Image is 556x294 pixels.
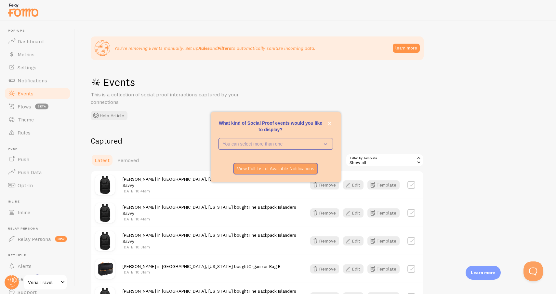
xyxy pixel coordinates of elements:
span: Settings [18,64,36,71]
a: Metrics [4,48,71,61]
span: Push Data [18,169,42,175]
p: What kind of Social Proof events would you like to display? [218,120,333,133]
button: You can select more than one [218,138,333,150]
button: Template [367,180,400,189]
a: Dashboard [4,35,71,48]
iframe: Help Scout Beacon - Open [523,261,543,281]
button: Remove [310,264,339,273]
a: Opt-In [4,179,71,192]
button: Edit [343,236,364,245]
strong: Filters [218,45,231,51]
a: Notifications [4,74,71,87]
img: 6385-Photoroom_small.jpg [95,231,115,251]
button: learn more [393,44,420,53]
p: Learn more [471,270,496,276]
span: Latest [95,157,110,163]
a: Relay Persona new [4,232,71,245]
button: Help Article [91,111,127,120]
p: [DATE] 10:41am [123,216,298,222]
span: Relay Persona [18,236,51,242]
span: Get Help [8,253,71,258]
div: Learn more [466,266,501,280]
strong: Rules [198,45,210,51]
span: Opt-In [18,182,33,189]
a: Organizer Bag B [248,263,281,269]
button: Remove [310,208,339,217]
img: O1CN01RxrR1E1OPGtnrQBLh__3177311697-0-cib-2_small.jpg [95,259,115,279]
a: Alerts [4,259,71,273]
span: Rules [18,129,31,136]
span: [PERSON_NAME] in [GEOGRAPHIC_DATA], [US_STATE] bought [123,176,296,188]
span: Inline [8,200,71,204]
a: Rules [4,126,71,139]
button: Edit [343,180,364,189]
span: new [55,236,67,242]
p: You can select more than one [223,141,320,147]
button: Edit [343,264,364,273]
button: View Full List of Available Notifications [233,163,318,175]
span: [PERSON_NAME] in [GEOGRAPHIC_DATA], [US_STATE] bought [123,232,296,244]
span: Dashboard [18,38,44,45]
p: [DATE] 10:41am [123,188,298,194]
a: Edit [343,236,367,245]
h1: Events [91,76,286,89]
a: The Backpack Islanders Savvy [123,232,296,244]
p: [DATE] 10:31am [123,269,281,275]
p: [DATE] 10:31am [123,244,298,250]
div: What kind of Social Proof events would you like to display? [211,112,341,182]
a: Edit [343,180,367,189]
span: Theme [18,116,34,123]
div: Show all [346,154,424,167]
p: View Full List of Available Notifications [237,165,314,172]
span: Alerts [18,263,32,269]
span: Push [18,156,29,162]
span: Removed [117,157,139,163]
span: [PERSON_NAME] in [GEOGRAPHIC_DATA], [US_STATE] bought [123,263,281,269]
span: Flows [18,103,31,110]
a: Removed [113,154,143,167]
button: Edit [343,208,364,217]
span: Push [8,147,71,151]
a: Edit [343,264,367,273]
h2: Captured [91,136,424,146]
a: Latest [91,154,113,167]
span: beta [35,104,48,109]
span: Notifications [18,77,47,84]
a: Flows beta [4,100,71,113]
button: Template [367,236,400,245]
button: Template [367,264,400,273]
button: Remove [310,180,339,189]
span: Events [18,90,33,97]
span: [PERSON_NAME] in [GEOGRAPHIC_DATA], [US_STATE] bought [123,204,296,216]
a: Events [4,87,71,100]
img: fomo-relay-logo-orange.svg [7,2,39,18]
span: Inline [18,209,30,216]
button: close, [326,120,333,127]
span: Veria Travel [28,278,59,286]
a: Learn [4,273,71,286]
span: Pop-ups [8,29,71,33]
a: Edit [343,208,367,217]
a: The Backpack Islanders Savvy [123,204,296,216]
a: Push Data [4,166,71,179]
a: Inline [4,206,71,219]
img: 6385-Photoroom_small.jpg [95,203,115,223]
a: Theme [4,113,71,126]
p: This is a collection of social proof interactions captured by your connections [91,91,247,106]
a: Settings [4,61,71,74]
span: Metrics [18,51,34,58]
a: Push [4,153,71,166]
p: You're removing Events manually. Set up and to automatically sanitize incoming data. [114,45,315,51]
button: Remove [310,236,339,245]
a: The Backpack Islanders Savvy [123,176,296,188]
span: Relay Persona [8,227,71,231]
svg: <p>Watch New Feature Tutorials!</p> [34,274,40,280]
a: Veria Travel [23,274,67,290]
button: Template [367,208,400,217]
img: 6385-Photoroom_small.jpg [95,175,115,195]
